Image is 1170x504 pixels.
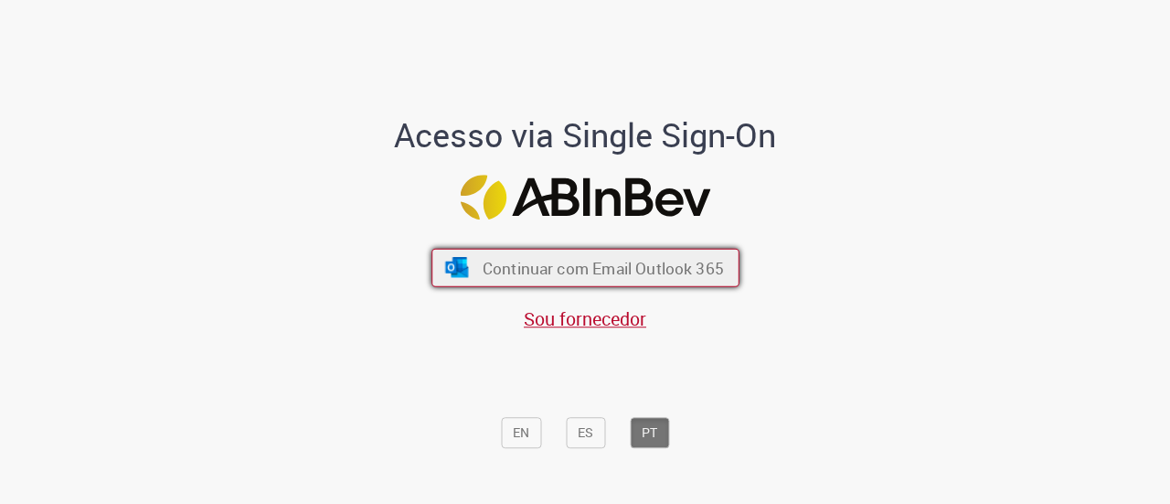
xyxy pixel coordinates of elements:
button: PT [630,417,669,448]
button: ícone Azure/Microsoft 360 Continuar com Email Outlook 365 [431,249,739,287]
span: Continuar com Email Outlook 365 [482,257,723,278]
img: ícone Azure/Microsoft 360 [443,258,470,278]
a: Sou fornecedor [524,306,646,331]
button: ES [566,417,605,448]
h1: Acesso via Single Sign-On [332,117,839,154]
button: EN [501,417,541,448]
img: Logo ABInBev [460,175,710,220]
